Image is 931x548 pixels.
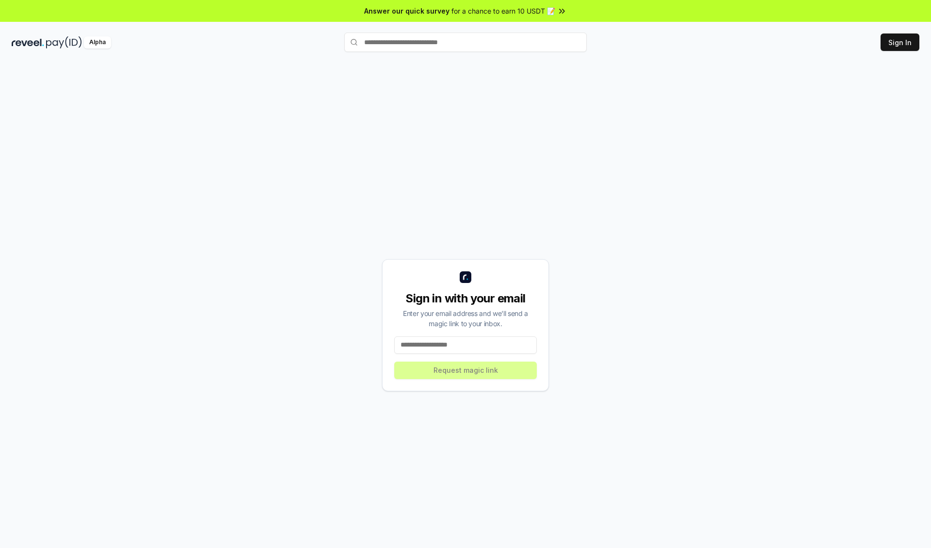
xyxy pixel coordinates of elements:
img: pay_id [46,36,82,49]
span: for a chance to earn 10 USDT 📝 [451,6,555,16]
div: Enter your email address and we’ll send a magic link to your inbox. [394,308,537,329]
div: Alpha [84,36,111,49]
img: logo_small [460,271,471,283]
div: Sign in with your email [394,291,537,306]
button: Sign In [881,33,919,51]
img: reveel_dark [12,36,44,49]
span: Answer our quick survey [364,6,449,16]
